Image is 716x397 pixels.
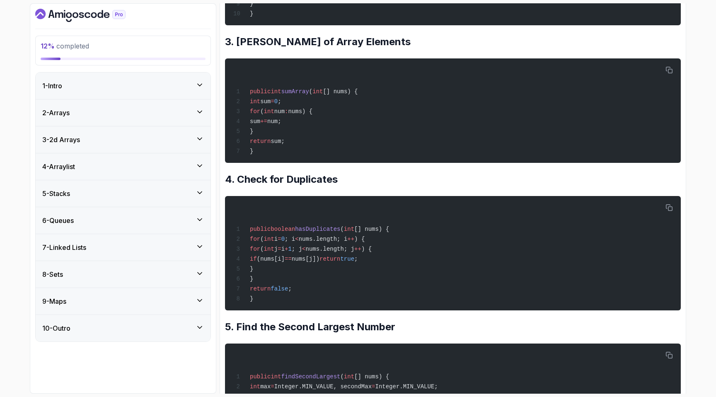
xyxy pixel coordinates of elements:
button: 7-Linked Lists [36,234,210,261]
span: ( [260,246,264,252]
span: ) { [361,246,372,252]
span: } [250,0,253,7]
span: int [344,226,354,232]
span: nums) { [288,108,312,115]
span: ( [260,236,264,242]
span: } [250,276,253,282]
span: for [250,236,260,242]
span: for [250,108,260,115]
h3: 7 - Linked Lists [42,242,86,252]
button: 9-Maps [36,288,210,315]
span: int [312,88,323,95]
button: 4-Arraylist [36,153,210,180]
span: false [271,286,288,292]
span: nums.length; i [299,236,348,242]
span: findSecondLargest [281,373,341,380]
span: int [264,236,274,242]
span: completed [41,42,89,50]
button: 2-Arrays [36,99,210,126]
span: ++ [354,246,361,252]
span: max [260,383,271,390]
span: i [274,236,278,242]
span: ; [288,286,291,292]
span: true [340,256,354,262]
h3: 8 - Sets [42,269,63,279]
span: ( [340,226,343,232]
a: Dashboard [35,9,145,22]
button: 1-Intro [36,73,210,99]
span: < [295,236,298,242]
button: 10-Outro [36,315,210,341]
h3: 3 - 2d Arrays [42,135,80,145]
span: = [278,236,281,242]
span: = [271,98,274,105]
span: = [271,383,274,390]
span: } [250,128,253,135]
span: return [250,286,271,292]
h3: 6 - Queues [42,215,74,225]
h3: 9 - Maps [42,296,66,306]
span: [] nums) { [354,226,389,232]
span: boolean [271,226,295,232]
span: sum; [271,138,285,145]
span: } [250,266,253,272]
span: [] nums) { [354,373,389,380]
h3: 1 - Intro [42,81,62,91]
span: < [302,246,305,252]
span: ( [309,88,312,95]
button: 5-Stacks [36,180,210,207]
h2: 5. Find the Second Largest Number [225,320,681,334]
span: } [250,148,253,155]
h3: 5 - Stacks [42,189,70,198]
span: ; [354,256,358,262]
span: hasDuplicates [295,226,340,232]
span: int [250,98,260,105]
span: int [344,373,354,380]
span: [] nums) { [323,88,358,95]
span: public [250,88,271,95]
span: int [271,88,281,95]
span: = [278,246,281,252]
span: int [271,373,281,380]
span: int [264,246,274,252]
span: ; i [285,236,295,242]
button: 3-2d Arrays [36,126,210,153]
span: j [274,246,278,252]
h3: 4 - Arraylist [42,162,75,172]
button: 8-Sets [36,261,210,288]
span: sum [250,118,260,125]
span: sumArray [281,88,309,95]
span: 1 [288,246,291,252]
span: } [250,10,253,17]
span: sum [260,98,271,105]
span: return [250,138,271,145]
span: if [250,256,257,262]
span: num [274,108,285,115]
span: += [260,118,267,125]
span: 0 [274,98,278,105]
span: == [285,256,292,262]
button: 6-Queues [36,207,210,234]
span: = [372,383,375,390]
span: i [281,246,285,252]
span: public [250,373,271,380]
span: int [264,108,274,115]
h2: 3. [PERSON_NAME] of Array Elements [225,35,681,48]
span: : [285,108,288,115]
span: ) { [354,236,365,242]
span: ; j [292,246,302,252]
span: nums[j]) [292,256,319,262]
span: } [250,295,253,302]
span: ( [340,373,343,380]
span: Integer.MIN_VALUE, secondMax [274,383,372,390]
span: int [250,383,260,390]
h3: 10 - Outro [42,323,70,333]
span: nums.length; j [305,246,354,252]
h2: 4. Check for Duplicates [225,173,681,186]
span: return [319,256,340,262]
span: for [250,246,260,252]
span: + [285,246,288,252]
span: (nums[i] [257,256,285,262]
span: public [250,226,271,232]
span: num; [267,118,281,125]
